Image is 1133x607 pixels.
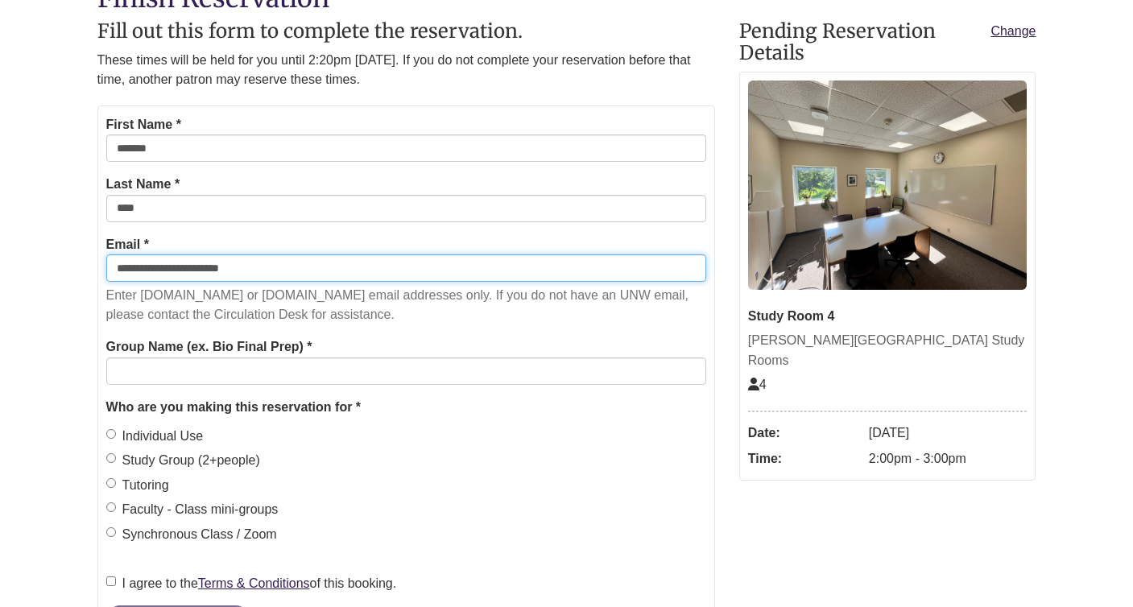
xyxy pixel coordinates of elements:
label: Last Name * [106,174,180,195]
dt: Date: [748,420,861,446]
p: Enter [DOMAIN_NAME] or [DOMAIN_NAME] email addresses only. If you do not have an UNW email, pleas... [106,286,706,324]
h2: Fill out this form to complete the reservation. [97,21,715,42]
input: Synchronous Class / Zoom [106,527,116,537]
input: Individual Use [106,429,116,439]
a: Change [990,21,1036,42]
label: Synchronous Class / Zoom [106,524,277,545]
label: I agree to the of this booking. [106,573,397,594]
label: Tutoring [106,475,169,496]
dd: [DATE] [869,420,1028,446]
h2: Pending Reservation Details [739,21,1036,64]
label: Email * [106,234,149,255]
input: Tutoring [106,478,116,488]
dd: 2:00pm - 3:00pm [869,446,1028,472]
input: Study Group (2+people) [106,453,116,463]
span: The capacity of this space [748,378,767,391]
dt: Time: [748,446,861,472]
label: First Name * [106,114,181,135]
input: I agree to theTerms & Conditionsof this booking. [106,576,116,586]
div: [PERSON_NAME][GEOGRAPHIC_DATA] Study Rooms [748,330,1028,371]
label: Faculty - Class mini-groups [106,499,279,520]
label: Individual Use [106,426,204,447]
label: Group Name (ex. Bio Final Prep) * [106,337,312,357]
input: Faculty - Class mini-groups [106,502,116,512]
label: Study Group (2+people) [106,450,260,471]
p: These times will be held for you until 2:20pm [DATE]. If you do not complete your reservation bef... [97,51,715,89]
div: Study Room 4 [748,306,1028,327]
legend: Who are you making this reservation for * [106,397,706,418]
a: Terms & Conditions [198,576,310,590]
img: Study Room 4 [748,81,1028,290]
